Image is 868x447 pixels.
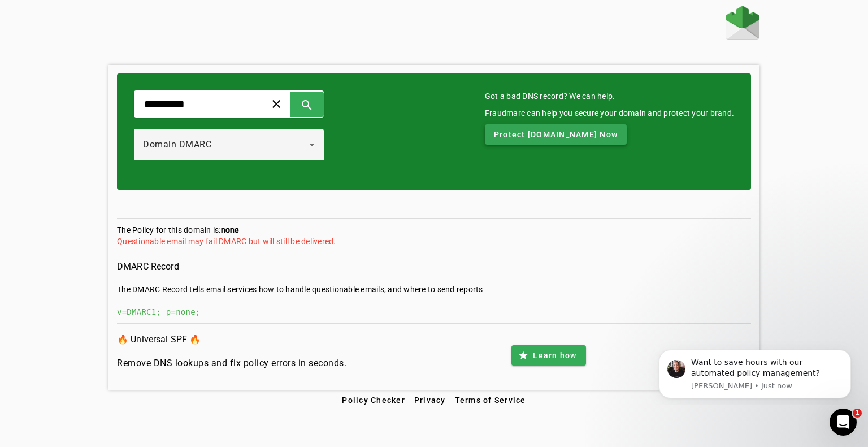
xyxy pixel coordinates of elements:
[117,332,346,348] h3: 🔥 Universal SPF 🔥
[830,409,857,436] iframe: Intercom live chat
[337,390,410,410] button: Policy Checker
[455,396,526,405] span: Terms of Service
[410,390,450,410] button: Privacy
[494,129,618,140] span: Protect [DOMAIN_NAME] Now
[450,390,531,410] button: Terms of Service
[485,107,734,119] div: Fraudmarc can help you secure your domain and protect your brand.
[117,236,751,247] div: Questionable email may fail DMARC but will still be delivered.
[117,306,751,318] div: v=DMARC1; p=none;
[117,357,346,370] h4: Remove DNS lookups and fix policy errors in seconds.
[117,224,751,253] section: The Policy for this domain is:
[117,284,751,295] div: The DMARC Record tells email services how to handle questionable emails, and where to send reports
[485,124,627,145] button: Protect [DOMAIN_NAME] Now
[853,409,862,418] span: 1
[726,6,759,40] img: Fraudmarc Logo
[117,259,751,275] h3: DMARC Record
[726,6,759,42] a: Home
[221,225,240,235] strong: none
[642,340,868,405] iframe: Intercom notifications message
[485,90,734,102] mat-card-title: Got a bad DNS record? We can help.
[143,139,211,150] span: Domain DMARC
[533,350,576,361] span: Learn how
[414,396,446,405] span: Privacy
[511,345,585,366] button: Learn how
[342,396,405,405] span: Policy Checker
